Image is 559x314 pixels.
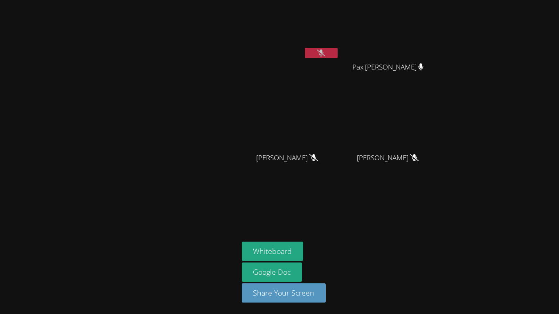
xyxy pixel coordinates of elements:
[352,61,424,73] span: Pax [PERSON_NAME]
[242,242,304,261] button: Whiteboard
[357,152,419,164] span: [PERSON_NAME]
[256,152,318,164] span: [PERSON_NAME]
[242,283,326,303] button: Share Your Screen
[242,262,302,282] a: Google Doc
